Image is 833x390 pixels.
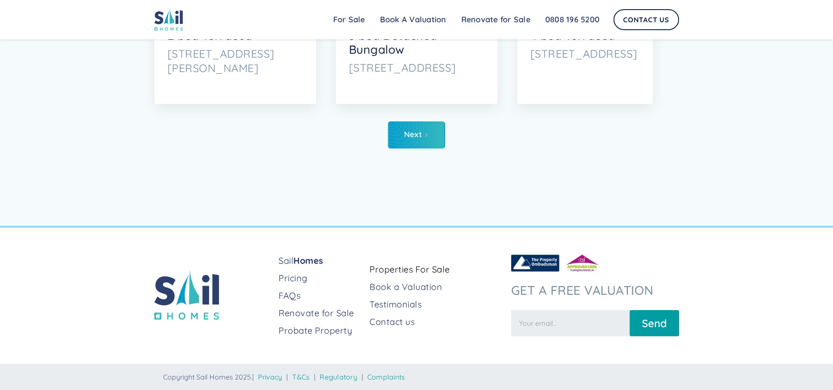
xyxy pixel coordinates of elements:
[167,47,303,75] p: [STREET_ADDRESS][PERSON_NAME]
[369,281,504,293] a: Book a Valuation
[320,373,357,381] a: Regulatory
[404,130,422,139] div: Next
[530,47,640,61] p: [STREET_ADDRESS]
[613,9,679,30] a: Contact Us
[349,28,484,56] p: 3 bed Detached Bungalow
[154,121,679,148] div: List
[367,373,405,381] a: Complaints
[511,306,679,336] form: Newsletter Form
[167,28,303,42] p: 2 bed Terraced
[538,11,607,28] a: 0808 196 5200
[279,324,362,337] a: Probate Property
[630,310,679,336] input: Send
[292,373,310,381] a: T&Cs
[530,28,640,42] p: 4 bed Terraced
[369,316,504,328] a: Contact us
[163,373,679,381] div: Copyright Sail Homes 2025. | | | |
[279,307,362,319] a: Renovate for Sale
[326,11,373,28] a: For Sale
[369,298,504,311] a: Testimonials
[511,310,630,336] input: Your email...
[511,283,679,297] h3: Get a free valuation
[279,290,362,302] a: FAQs
[258,373,282,381] a: Privacy
[349,61,484,75] p: [STREET_ADDRESS]
[388,121,445,148] a: Next Page
[293,255,324,266] strong: Homes
[373,11,454,28] a: Book A Valuation
[369,263,504,276] a: Properties For Sale
[279,255,362,267] a: SailHomes
[279,272,362,284] a: Pricing
[454,11,538,28] a: Renovate for Sale
[154,270,219,320] img: sail home logo colored
[154,9,183,31] img: sail home logo colored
